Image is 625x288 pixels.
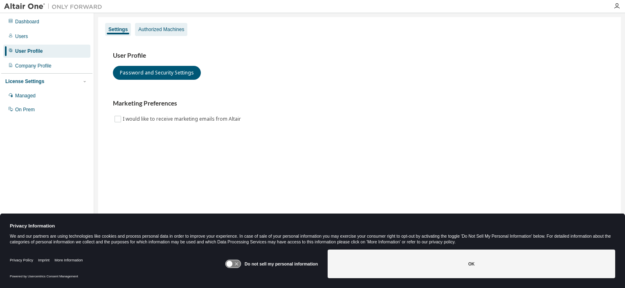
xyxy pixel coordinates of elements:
div: License Settings [5,78,44,85]
button: Password and Security Settings [113,66,201,80]
div: Authorized Machines [138,26,184,33]
h3: Marketing Preferences [113,99,606,108]
div: Dashboard [15,18,39,25]
img: Altair One [4,2,106,11]
div: Managed [15,92,36,99]
div: Settings [108,26,128,33]
h3: User Profile [113,52,606,60]
div: On Prem [15,106,35,113]
div: Company Profile [15,63,52,69]
div: Users [15,33,28,40]
div: User Profile [15,48,43,54]
label: I would like to receive marketing emails from Altair [123,114,243,124]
